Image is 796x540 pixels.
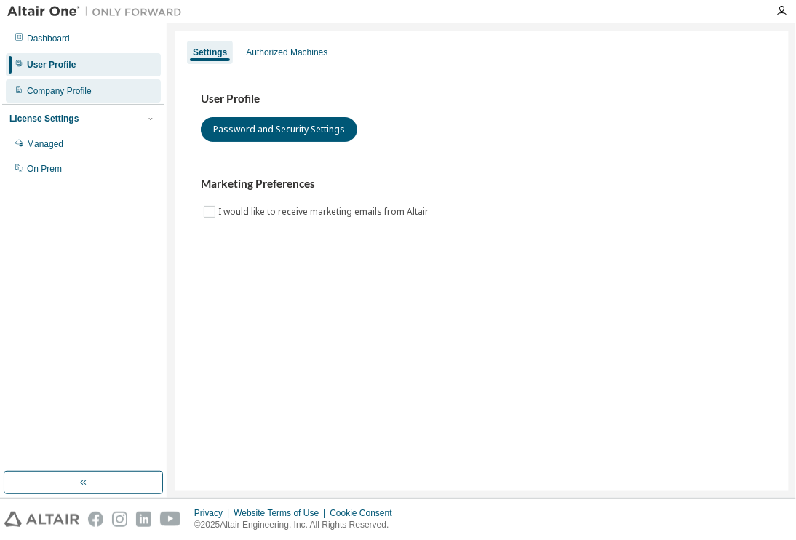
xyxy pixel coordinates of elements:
[27,138,63,150] div: Managed
[193,47,227,58] div: Settings
[27,33,70,44] div: Dashboard
[201,92,763,106] h3: User Profile
[194,519,401,531] p: © 2025 Altair Engineering, Inc. All Rights Reserved.
[160,512,181,527] img: youtube.svg
[27,59,76,71] div: User Profile
[201,177,763,191] h3: Marketing Preferences
[4,512,79,527] img: altair_logo.svg
[9,113,79,124] div: License Settings
[246,47,327,58] div: Authorized Machines
[330,507,400,519] div: Cookie Consent
[88,512,103,527] img: facebook.svg
[136,512,151,527] img: linkedin.svg
[218,203,431,221] label: I would like to receive marketing emails from Altair
[27,163,62,175] div: On Prem
[194,507,234,519] div: Privacy
[112,512,127,527] img: instagram.svg
[27,85,92,97] div: Company Profile
[201,117,357,142] button: Password and Security Settings
[7,4,189,19] img: Altair One
[234,507,330,519] div: Website Terms of Use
